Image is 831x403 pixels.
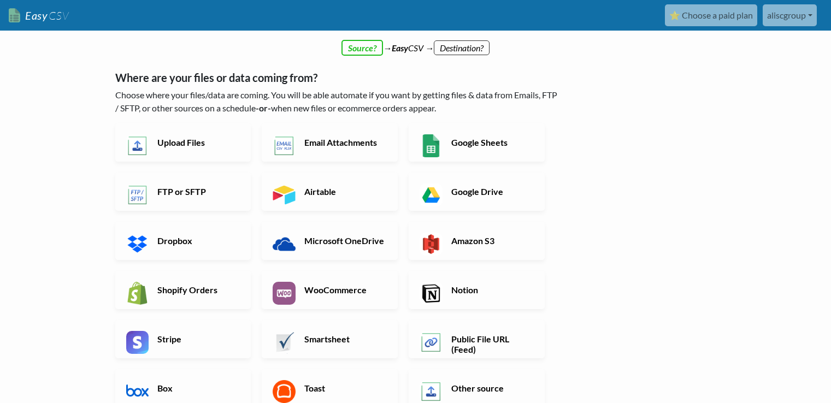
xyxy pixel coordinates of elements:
img: Email New CSV or XLSX File App & API [273,134,296,157]
img: Amazon S3 App & API [420,233,443,256]
h5: Where are your files or data coming from? [115,71,561,84]
img: Other Source App & API [420,380,443,403]
h6: Public File URL (Feed) [449,334,534,354]
img: Stripe App & API [126,331,149,354]
h6: Email Attachments [302,137,387,147]
h6: Microsoft OneDrive [302,235,387,246]
img: Google Drive App & API [420,183,443,206]
a: Microsoft OneDrive [262,222,398,260]
a: Google Sheets [409,123,545,162]
a: Notion [409,271,545,309]
h6: Google Drive [449,186,534,197]
h6: Dropbox [155,235,240,246]
img: WooCommerce App & API [273,282,296,305]
a: Smartsheet [262,320,398,358]
span: CSV [48,9,69,22]
a: ⭐ Choose a paid plan [665,4,757,26]
a: Upload Files [115,123,251,162]
b: -or- [256,103,271,113]
h6: Box [155,383,240,393]
img: Upload Files App & API [126,134,149,157]
img: Toast App & API [273,380,296,403]
a: Amazon S3 [409,222,545,260]
h6: Other source [449,383,534,393]
div: → CSV → [104,31,727,55]
h6: Amazon S3 [449,235,534,246]
h6: Toast [302,383,387,393]
img: Airtable App & API [273,183,296,206]
a: Shopify Orders [115,271,251,309]
h6: Stripe [155,334,240,344]
h6: Airtable [302,186,387,197]
h6: Upload Files [155,137,240,147]
img: Shopify App & API [126,282,149,305]
h6: Smartsheet [302,334,387,344]
img: Public File URL App & API [420,331,443,354]
a: FTP or SFTP [115,173,251,211]
img: Notion App & API [420,282,443,305]
img: Microsoft OneDrive App & API [273,233,296,256]
h6: Shopify Orders [155,285,240,295]
img: Dropbox App & API [126,233,149,256]
img: Google Sheets App & API [420,134,443,157]
h6: WooCommerce [302,285,387,295]
h6: Notion [449,285,534,295]
a: Public File URL (Feed) [409,320,545,358]
a: EasyCSV [9,4,69,27]
a: Dropbox [115,222,251,260]
h6: FTP or SFTP [155,186,240,197]
a: Stripe [115,320,251,358]
img: FTP or SFTP App & API [126,183,149,206]
p: Choose where your files/data are coming. You will be able automate if you want by getting files &... [115,88,561,115]
img: Smartsheet App & API [273,331,296,354]
a: aliscgroup [763,4,817,26]
h6: Google Sheets [449,137,534,147]
img: Box App & API [126,380,149,403]
a: Google Drive [409,173,545,211]
a: Email Attachments [262,123,398,162]
a: Airtable [262,173,398,211]
a: WooCommerce [262,271,398,309]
